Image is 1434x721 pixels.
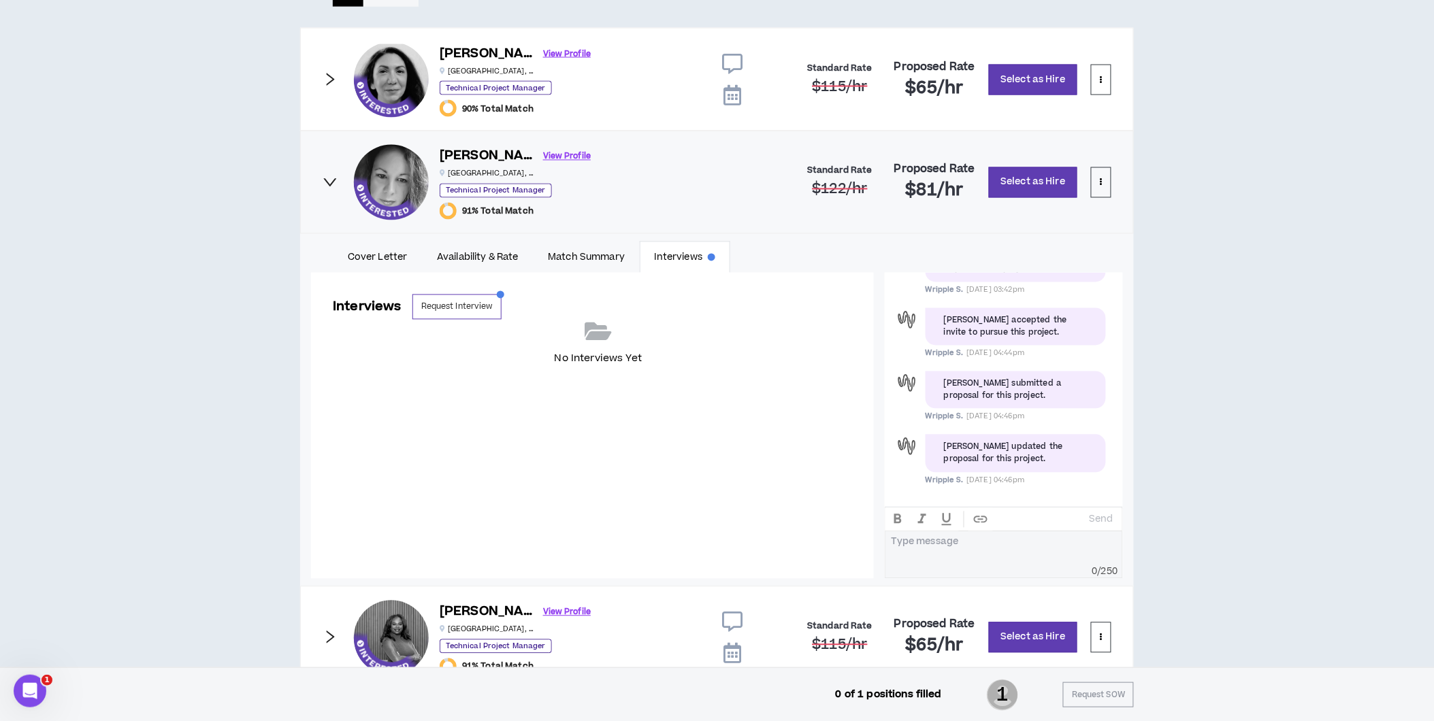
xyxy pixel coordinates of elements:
[543,601,591,624] a: View Profile
[807,622,873,632] h4: Standard Rate
[440,169,535,179] p: [GEOGRAPHIC_DATA] , [GEOGRAPHIC_DATA]
[812,180,867,199] span: $122 /hr
[944,315,1088,339] div: [PERSON_NAME] accepted the invite to pursue this project.
[42,675,52,686] span: 1
[836,687,942,702] p: 0 of 1 positions filled
[354,42,429,117] div: Emmanuelle D.
[812,77,867,97] span: $115 /hr
[440,603,535,622] h6: [PERSON_NAME]
[543,145,591,169] a: View Profile
[1092,565,1098,579] span: 0
[966,475,1024,486] span: [DATE] 04:46pm
[354,601,429,675] div: Kamille W.
[894,61,975,73] h4: Proposed Rate
[906,635,964,657] h2: $65 /hr
[906,180,964,202] h2: $81 /hr
[989,167,1077,198] button: Select as Hire
[926,412,963,422] span: Wripple S.
[1084,510,1119,529] button: Send
[926,285,963,295] span: Wripple S.
[812,635,867,655] span: $115 /hr
[944,441,1088,465] div: [PERSON_NAME] updated the proposal for this project.
[323,72,338,87] span: right
[895,371,919,395] div: Wripple S.
[440,81,552,95] p: Technical Project Manager
[987,678,1018,712] span: 1
[1090,514,1113,526] p: Send
[440,66,535,76] p: [GEOGRAPHIC_DATA] , [GEOGRAPHIC_DATA]
[412,295,502,320] button: Request Interview
[807,166,873,176] h4: Standard Rate
[1098,565,1118,579] span: / 250
[926,475,963,486] span: Wripple S.
[543,42,591,66] a: View Profile
[944,378,1088,402] div: [PERSON_NAME] submitted a proposal for this project.
[1063,682,1134,707] button: Request SOW
[895,435,919,458] div: Wripple S.
[906,78,964,99] h2: $65 /hr
[807,63,873,73] h4: Standard Rate
[323,175,338,190] span: right
[894,618,975,631] h4: Proposed Rate
[894,163,975,176] h4: Proposed Rate
[422,241,533,273] a: Availability & Rate
[323,630,338,645] span: right
[966,285,1024,295] span: [DATE] 03:42pm
[333,298,402,316] h3: Interviews
[555,352,642,367] p: No Interviews Yet
[640,241,730,273] a: Interviews
[885,508,910,531] button: BOLD text
[968,508,993,531] button: create hypertext link
[440,184,552,198] p: Technical Project Manager
[354,145,429,220] div: Christy M.
[966,412,1024,422] span: [DATE] 04:46pm
[333,241,422,273] a: Cover Letter
[534,241,640,273] a: Match Summary
[440,44,535,64] h6: [PERSON_NAME]
[462,206,534,217] span: 91% Total Match
[440,147,535,167] h6: [PERSON_NAME]
[989,65,1077,95] button: Select as Hire
[910,508,934,531] button: ITALIC text
[934,508,959,531] button: UNDERLINE text
[926,348,963,358] span: Wripple S.
[462,103,534,114] span: 90% Total Match
[440,624,535,635] p: [GEOGRAPHIC_DATA] , [GEOGRAPHIC_DATA]
[966,348,1024,358] span: [DATE] 04:44pm
[895,308,919,332] div: Wripple S.
[440,639,552,654] p: Technical Project Manager
[14,675,46,707] iframe: Intercom live chat
[462,661,534,672] span: 91% Total Match
[989,622,1077,653] button: Select as Hire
